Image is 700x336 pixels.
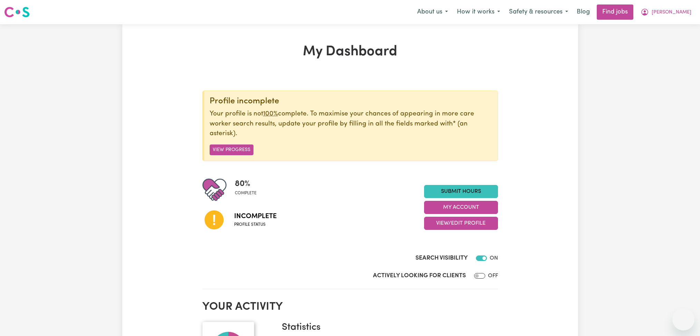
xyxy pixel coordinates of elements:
button: View/Edit Profile [424,217,498,230]
label: Actively Looking for Clients [373,271,466,280]
div: Profile incomplete [210,96,492,106]
p: Your profile is not complete. To maximise your chances of appearing in more care worker search re... [210,109,492,139]
h3: Statistics [282,322,492,334]
span: complete [235,190,257,196]
div: Profile completeness: 80% [235,178,262,202]
button: My Account [636,5,696,19]
button: My Account [424,201,498,214]
span: Profile status [234,222,277,228]
a: Submit Hours [424,185,498,198]
h1: My Dashboard [202,44,498,60]
span: ON [490,255,498,261]
span: [PERSON_NAME] [652,9,691,16]
button: How it works [452,5,505,19]
span: Incomplete [234,211,277,222]
img: Careseekers logo [4,6,30,18]
button: About us [413,5,452,19]
u: 100% [263,111,278,117]
label: Search Visibility [415,254,468,263]
a: Find jobs [597,4,633,20]
h2: Your activity [202,300,498,314]
iframe: Button to launch messaging window [672,308,694,330]
button: View Progress [210,144,253,155]
a: Careseekers logo [4,4,30,20]
span: 80 % [235,178,257,190]
a: Blog [573,4,594,20]
span: OFF [488,273,498,279]
button: Safety & resources [505,5,573,19]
